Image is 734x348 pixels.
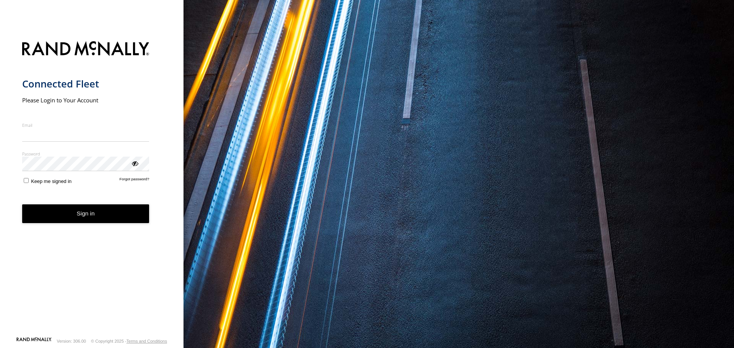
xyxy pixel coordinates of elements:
a: Visit our Website [16,337,52,345]
h2: Please Login to Your Account [22,96,149,104]
label: Email [22,122,149,128]
button: Sign in [22,204,149,223]
a: Terms and Conditions [127,339,167,343]
span: Keep me signed in [31,178,71,184]
div: Version: 306.00 [57,339,86,343]
div: © Copyright 2025 - [91,339,167,343]
img: Rand McNally [22,40,149,59]
label: Password [22,151,149,157]
h1: Connected Fleet [22,78,149,90]
input: Keep me signed in [24,178,29,183]
a: Forgot password? [120,177,149,184]
div: ViewPassword [131,159,138,167]
form: main [22,37,162,337]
